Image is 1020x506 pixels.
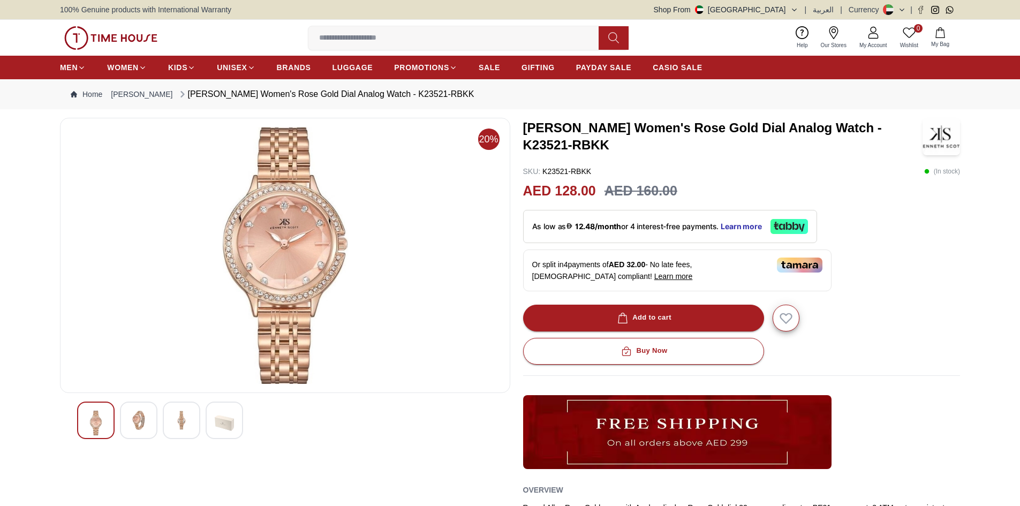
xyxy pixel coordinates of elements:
button: Buy Now [523,338,764,365]
button: Add to cart [523,305,764,331]
h2: Overview [523,482,563,498]
span: Learn more [654,272,693,281]
a: BRANDS [277,58,311,77]
p: ( In stock ) [924,166,960,177]
img: Kenneth Scott Women's Rose Gold Dial Analog Watch - K23521-RBKK [129,411,148,430]
span: PROMOTIONS [394,62,449,73]
span: BRANDS [277,62,311,73]
span: KIDS [168,62,187,73]
img: ... [64,26,157,50]
a: Our Stores [814,24,853,51]
nav: Breadcrumb [60,79,960,109]
a: Help [790,24,814,51]
img: Kenneth Scott Women's Rose Gold Dial Analog Watch - K23521-RBKK [69,127,501,384]
h3: AED 160.00 [605,181,677,201]
div: Currency [849,4,883,15]
span: SALE [479,62,500,73]
span: 20% [478,129,500,150]
img: Kenneth Scott Women's Rose Gold Dial Analog Watch - K23521-RBKK [86,411,105,435]
a: Instagram [931,6,939,14]
span: Help [792,41,812,49]
a: Whatsapp [946,6,954,14]
a: UNISEX [217,58,255,77]
span: My Account [855,41,891,49]
a: LUGGAGE [333,58,373,77]
a: Home [71,89,102,100]
span: UNISEX [217,62,247,73]
img: Tamara [777,258,822,273]
span: 0 [914,24,923,33]
a: 0Wishlist [894,24,925,51]
span: MEN [60,62,78,73]
a: CASIO SALE [653,58,702,77]
a: GIFTING [522,58,555,77]
div: Add to cart [615,312,671,324]
h3: [PERSON_NAME] Women's Rose Gold Dial Analog Watch - K23521-RBKK [523,119,923,154]
button: العربية [813,4,834,15]
a: PAYDAY SALE [576,58,631,77]
span: LUGGAGE [333,62,373,73]
a: Facebook [917,6,925,14]
img: United Arab Emirates [695,5,704,14]
span: | [910,4,912,15]
span: AED 32.00 [609,260,645,269]
a: [PERSON_NAME] [111,89,172,100]
a: MEN [60,58,86,77]
div: [PERSON_NAME] Women's Rose Gold Dial Analog Watch - K23521-RBKK [177,88,474,101]
div: Buy Now [619,345,667,357]
span: Our Stores [817,41,851,49]
span: GIFTING [522,62,555,73]
a: SALE [479,58,500,77]
span: WOMEN [107,62,139,73]
button: My Bag [925,25,956,50]
span: | [840,4,842,15]
span: SKU : [523,167,541,176]
img: ... [523,395,832,469]
img: Kenneth Scott Women's Rose Gold Dial Analog Watch - K23521-RBKK [215,411,234,435]
button: Shop From[GEOGRAPHIC_DATA] [654,4,798,15]
span: Wishlist [896,41,923,49]
img: Kenneth Scott Women's Rose Gold Dial Analog Watch - K23521-RBKK [172,411,191,430]
a: WOMEN [107,58,147,77]
h2: AED 128.00 [523,181,596,201]
span: 100% Genuine products with International Warranty [60,4,231,15]
p: K23521-RBKK [523,166,592,177]
span: PAYDAY SALE [576,62,631,73]
span: | [805,4,807,15]
span: My Bag [927,40,954,48]
img: Kenneth Scott Women's Rose Gold Dial Analog Watch - K23521-RBKK [923,118,960,155]
span: CASIO SALE [653,62,702,73]
div: Or split in 4 payments of - No late fees, [DEMOGRAPHIC_DATA] compliant! [523,250,832,291]
a: PROMOTIONS [394,58,457,77]
a: KIDS [168,58,195,77]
